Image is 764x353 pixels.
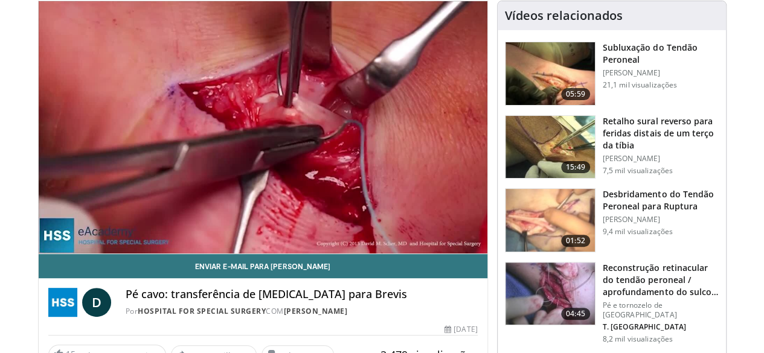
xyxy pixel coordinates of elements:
[566,89,585,99] font: 05:59
[505,42,719,106] a: 05:59 Subluxação do Tendão Peroneal [PERSON_NAME] 21,1 mil visualizações
[505,115,719,179] a: 15:49 Retalho sural reverso para feridas distais de um terço da tíbia [PERSON_NAME] 7,5 mil visua...
[48,288,77,317] img: Hospital de Cirurgia Especial
[566,235,585,246] font: 01:52
[566,162,585,172] font: 15:49
[603,334,673,344] font: 8,2 mil visualizações
[126,306,138,316] font: Por
[506,42,595,105] img: 1486225_3.png.150x105_q85_crop-smart_upscale.jpg
[603,322,686,332] font: T. [GEOGRAPHIC_DATA]
[454,324,477,334] font: [DATE]
[195,262,330,270] font: Enviar e-mail para [PERSON_NAME]
[603,153,661,164] font: [PERSON_NAME]
[603,188,714,212] font: Desbridamento do Tendão Peroneal para Ruptura
[126,287,407,301] font: Pé cavo: transferência de [MEDICAL_DATA] para Brevis
[138,306,266,316] a: Hospital for Special Surgery
[82,288,111,317] a: D
[266,306,284,316] font: COM
[603,80,678,90] font: 21,1 mil visualizações
[505,188,719,252] a: 01:52 Desbridamento do Tendão Peroneal para Ruptura [PERSON_NAME] 9,4 mil visualizações
[603,68,661,78] font: [PERSON_NAME]
[603,226,673,237] font: 9,4 mil visualizações
[505,7,623,24] font: Vídeos relacionados
[603,115,714,151] font: Retalho sural reverso para feridas distais de um terço da tíbia
[506,116,595,179] img: d9a585e5-d3da-41c0-8f62-d0017f1e4edd.150x105_q85_crop-smart_upscale.jpg
[603,300,677,320] font: Pé e tornozelo de [GEOGRAPHIC_DATA]
[39,1,487,254] video-js: Video Player
[505,262,719,344] a: 04:45 Reconstrução retinacular do tendão peroneal / aprofundamento do sulco da fíbula… Pé e torno...
[92,293,101,311] font: D
[566,308,585,319] font: 04:45
[603,262,718,310] font: Reconstrução retinacular do tendão peroneal / aprofundamento do sulco da fíbula…
[506,262,595,325] img: 427cd32a-667e-4957-939a-d114782f3c7a.150x105_q85_crop-smart_upscale.jpg
[39,254,487,278] a: Enviar e-mail para [PERSON_NAME]
[284,306,348,316] a: [PERSON_NAME]
[603,42,698,65] font: Subluxação do Tendão Peroneal
[603,165,673,176] font: 7,5 mil visualizações
[603,214,661,224] font: [PERSON_NAME]
[506,189,595,252] img: 1476202_3.png.150x105_q85_crop-smart_upscale.jpg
